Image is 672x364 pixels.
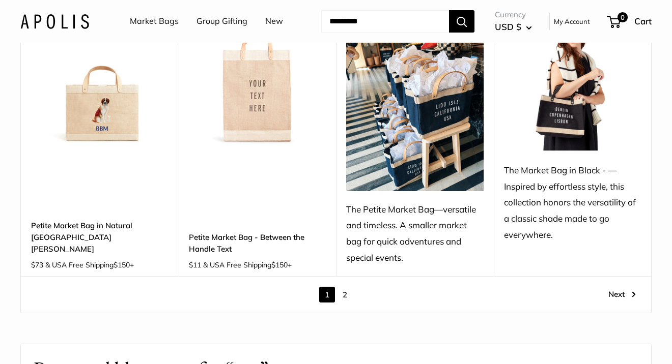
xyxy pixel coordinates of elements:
[495,19,532,35] button: USD $
[130,14,179,29] a: Market Bags
[608,287,636,302] a: Next
[31,260,43,269] span: $73
[504,162,641,243] div: The Market Bag in Black - — Inspired by effortless style, this collection honors the versatility ...
[31,220,169,255] a: Petite Market Bag in Natural [GEOGRAPHIC_DATA][PERSON_NAME]
[189,260,201,269] span: $11
[114,260,130,269] span: $150
[31,8,169,145] a: Petite Market Bag in Natural St. BernardPetite Market Bag in Natural St. Bernard
[197,14,247,29] a: Group Gifting
[449,10,474,33] button: Search
[618,12,628,22] span: 0
[554,15,590,27] a: My Account
[265,14,283,29] a: New
[337,287,353,302] a: 2
[495,21,521,32] span: USD $
[31,8,169,145] img: Petite Market Bag in Natural St. Bernard
[189,231,326,255] a: Petite Market Bag - Between the Handle Text
[608,13,652,29] a: 0 Cart
[20,14,89,28] img: Apolis
[319,287,335,302] span: 1
[321,10,449,33] input: Search...
[634,16,652,26] span: Cart
[346,201,484,266] div: The Petite Market Bag—versatile and timeless. A smaller market bag for quick adventures and speci...
[504,8,641,152] img: The Market Bag in Black - — Inspired by effortless style, this collection honors the versatility ...
[271,260,288,269] span: $150
[45,261,134,268] span: & USA Free Shipping +
[495,8,532,22] span: Currency
[203,261,292,268] span: & USA Free Shipping +
[189,8,326,145] a: description_Make it yours with custom printed text.Petite Market Bag - Between the Handle Text
[189,8,326,145] img: description_Make it yours with custom printed text.
[346,8,484,191] img: The Petite Market Bag—versatile and timeless. A smaller market bag for quick adventures and speci...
